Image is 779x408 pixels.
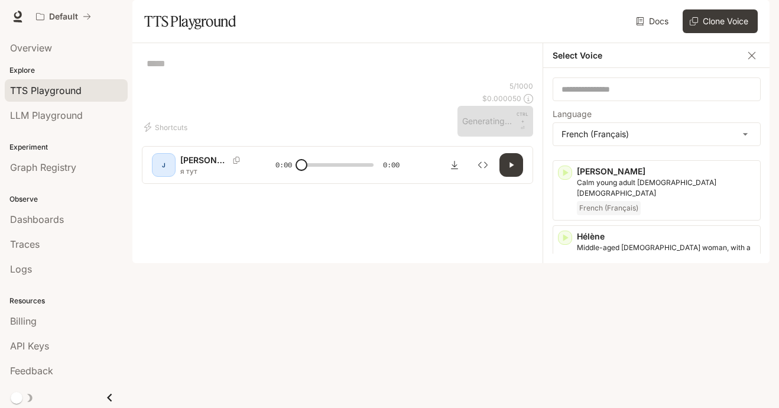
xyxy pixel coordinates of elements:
[49,12,78,22] p: Default
[471,153,495,177] button: Inspect
[154,156,173,174] div: J
[275,159,292,171] span: 0:00
[31,5,96,28] button: All workspaces
[577,242,755,264] p: Middle-aged French woman, with a smooth, musical, and graceful voice
[142,118,192,137] button: Shortcuts
[443,153,466,177] button: Download audio
[482,93,521,103] p: $ 0.000050
[553,123,760,145] div: French (Français)
[180,166,247,176] p: я тут
[577,231,755,242] p: Hélène
[180,154,228,166] p: [PERSON_NAME]
[577,201,641,215] span: French (Français)
[383,159,400,171] span: 0:00
[228,157,245,164] button: Copy Voice ID
[577,177,755,199] p: Calm young adult French male
[577,166,755,177] p: [PERSON_NAME]
[553,110,592,118] p: Language
[683,9,758,33] button: Clone Voice
[509,81,533,91] p: 5 / 1000
[634,9,673,33] a: Docs
[144,9,236,33] h1: TTS Playground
